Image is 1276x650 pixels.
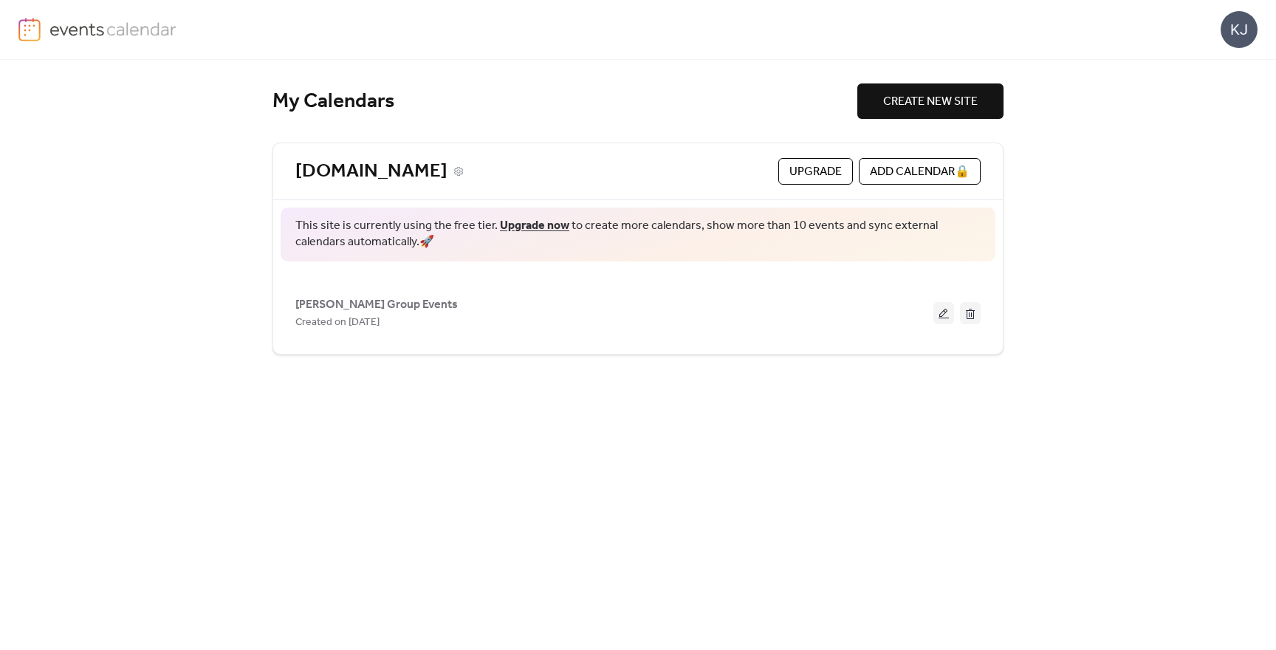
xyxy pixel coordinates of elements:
[295,160,447,184] a: [DOMAIN_NAME]
[18,18,41,41] img: logo
[857,83,1004,119] button: CREATE NEW SITE
[295,314,380,332] span: Created on [DATE]
[883,93,978,111] span: CREATE NEW SITE
[272,89,857,114] div: My Calendars
[500,214,569,237] a: Upgrade now
[1221,11,1258,48] div: KJ
[49,18,177,40] img: logo-type
[295,218,981,251] span: This site is currently using the free tier. to create more calendars, show more than 10 events an...
[778,158,853,185] button: Upgrade
[295,296,458,314] span: [PERSON_NAME] Group Events
[789,163,842,181] span: Upgrade
[295,301,458,309] a: [PERSON_NAME] Group Events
